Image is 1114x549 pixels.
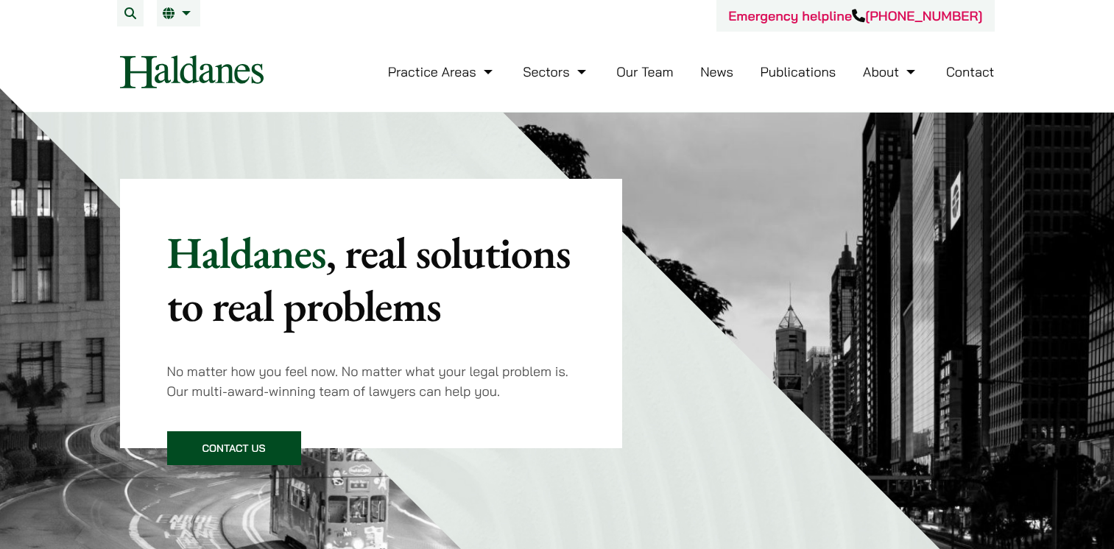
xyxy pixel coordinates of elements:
img: Logo of Haldanes [120,55,264,88]
a: Emergency helpline[PHONE_NUMBER] [728,7,982,24]
a: Contact Us [167,431,301,465]
a: News [700,63,733,80]
a: Sectors [523,63,589,80]
a: Practice Areas [388,63,496,80]
a: Our Team [616,63,673,80]
a: Contact [946,63,995,80]
mark: , real solutions to real problems [167,224,571,334]
a: EN [163,7,194,19]
p: No matter how you feel now. No matter what your legal problem is. Our multi-award-winning team of... [167,361,576,401]
a: Publications [761,63,836,80]
a: About [863,63,919,80]
p: Haldanes [167,226,576,332]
